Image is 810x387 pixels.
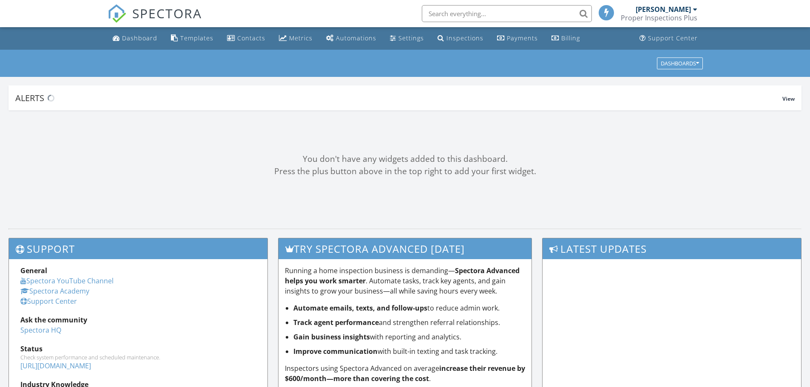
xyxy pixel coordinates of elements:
p: Inspectors using Spectora Advanced on average . [285,363,526,384]
strong: Automate emails, texts, and follow-ups [293,303,427,313]
div: Automations [336,34,376,42]
div: Dashboards [661,60,699,66]
a: Contacts [224,31,269,46]
div: Metrics [289,34,313,42]
a: Metrics [276,31,316,46]
a: Spectora Academy [20,286,89,296]
strong: General [20,266,47,275]
a: Templates [168,31,217,46]
div: [PERSON_NAME] [636,5,691,14]
h3: Latest Updates [543,238,801,259]
div: You don't have any widgets added to this dashboard. [9,153,801,165]
li: with built-in texting and task tracking. [293,346,526,356]
img: The Best Home Inspection Software - Spectora [108,4,126,23]
a: Support Center [20,297,77,306]
div: Status [20,344,256,354]
h3: Support [9,238,267,259]
strong: Gain business insights [293,332,370,342]
li: with reporting and analytics. [293,332,526,342]
a: Spectora HQ [20,325,61,335]
div: Payments [507,34,538,42]
a: Payments [494,31,541,46]
a: Spectora YouTube Channel [20,276,114,285]
a: Dashboard [109,31,161,46]
div: Check system performance and scheduled maintenance. [20,354,256,361]
strong: Improve communication [293,347,378,356]
button: Dashboards [657,57,703,69]
div: Proper Inspections Plus [621,14,697,22]
strong: increase their revenue by $600/month—more than covering the cost [285,364,525,383]
div: Inspections [446,34,483,42]
a: SPECTORA [108,11,202,29]
a: Billing [548,31,583,46]
a: Automations (Basic) [323,31,380,46]
div: Billing [561,34,580,42]
div: Settings [398,34,424,42]
div: Contacts [237,34,265,42]
strong: Spectora Advanced helps you work smarter [285,266,520,285]
div: Press the plus button above in the top right to add your first widget. [9,165,801,178]
h3: Try spectora advanced [DATE] [279,238,532,259]
span: View [782,95,795,102]
p: Running a home inspection business is demanding— . Automate tasks, track key agents, and gain ins... [285,266,526,296]
a: Inspections [434,31,487,46]
div: Templates [180,34,213,42]
div: Ask the community [20,315,256,325]
li: and strengthen referral relationships. [293,317,526,328]
span: SPECTORA [132,4,202,22]
a: [URL][DOMAIN_NAME] [20,361,91,370]
li: to reduce admin work. [293,303,526,313]
div: Dashboard [122,34,157,42]
strong: Track agent performance [293,318,379,327]
div: Alerts [15,92,782,104]
div: Support Center [648,34,698,42]
a: Support Center [636,31,701,46]
a: Settings [387,31,427,46]
input: Search everything... [422,5,592,22]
